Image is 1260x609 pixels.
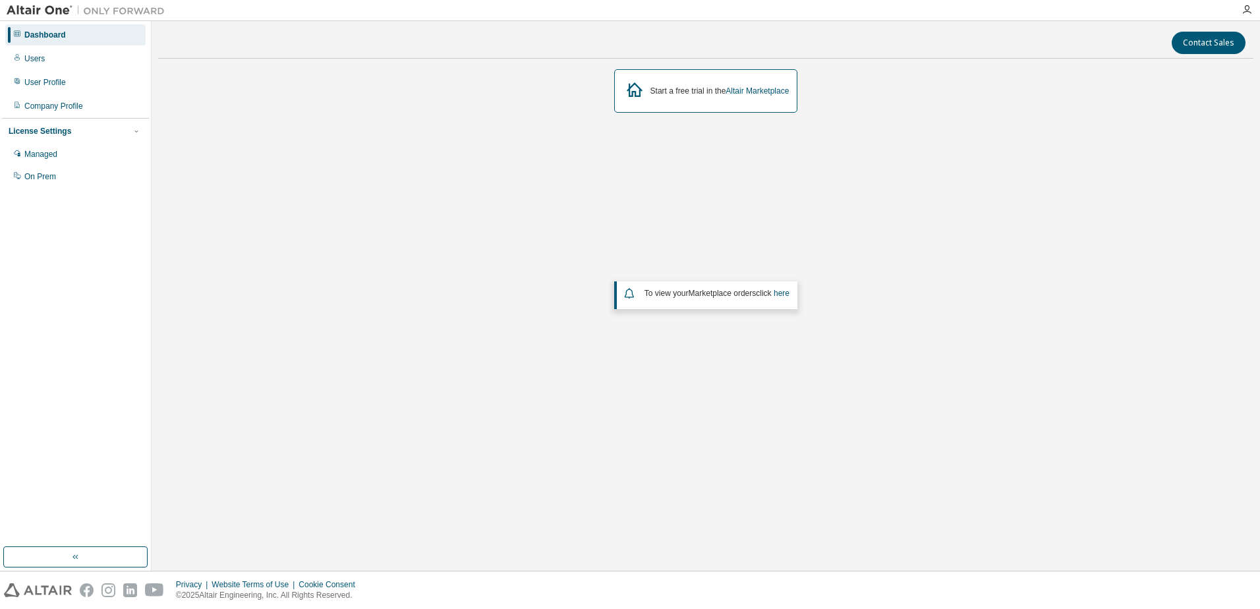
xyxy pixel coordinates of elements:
a: Altair Marketplace [726,86,789,96]
div: Privacy [176,579,212,590]
a: here [774,289,789,298]
div: On Prem [24,171,56,182]
p: © 2025 Altair Engineering, Inc. All Rights Reserved. [176,590,363,601]
img: facebook.svg [80,583,94,597]
span: To view your click [644,289,789,298]
img: youtube.svg [145,583,164,597]
img: Altair One [7,4,171,17]
div: Users [24,53,45,64]
img: altair_logo.svg [4,583,72,597]
div: Managed [24,149,57,159]
div: Start a free trial in the [650,86,789,96]
img: linkedin.svg [123,583,137,597]
div: Cookie Consent [299,579,362,590]
img: instagram.svg [101,583,115,597]
div: Company Profile [24,101,83,111]
em: Marketplace orders [689,289,757,298]
div: License Settings [9,126,71,136]
div: User Profile [24,77,66,88]
div: Website Terms of Use [212,579,299,590]
div: Dashboard [24,30,66,40]
button: Contact Sales [1172,32,1246,54]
